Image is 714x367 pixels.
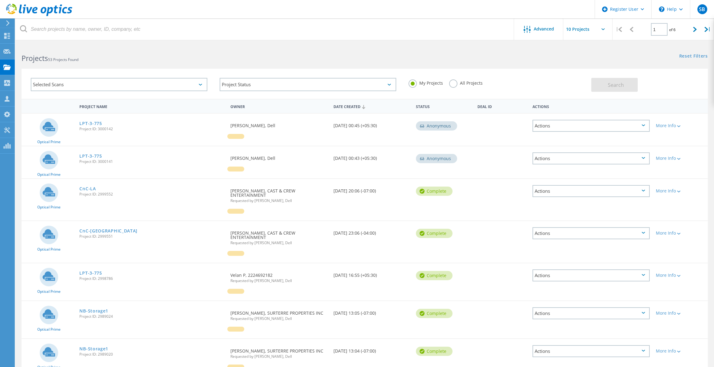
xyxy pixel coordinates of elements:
[31,78,207,91] div: Selected Scans
[79,154,102,158] a: LPT-3-775
[37,205,61,209] span: Optical Prime
[533,227,650,239] div: Actions
[37,328,61,331] span: Optical Prime
[220,78,396,91] div: Project Status
[227,301,330,327] div: [PERSON_NAME], SURTERRE PROPERTIES INC
[416,309,453,318] div: Complete
[656,123,704,128] div: More Info
[79,121,102,126] a: LPT-3-775
[330,100,413,112] div: Date Created
[37,248,61,251] span: Optical Prime
[37,140,61,144] span: Optical Prime
[79,277,224,280] span: Project ID: 2998786
[79,309,108,313] a: NB-Storage1
[330,221,413,241] div: [DATE] 23:06 (-04:00)
[529,100,653,112] div: Actions
[79,347,108,351] a: NB-Storage1
[416,154,457,163] div: Anonymous
[230,317,327,321] span: Requested by [PERSON_NAME], Dell
[449,79,483,85] label: All Projects
[79,127,224,131] span: Project ID: 3000142
[227,114,330,134] div: [PERSON_NAME], Dell
[656,311,704,315] div: More Info
[474,100,529,112] div: Deal Id
[656,349,704,353] div: More Info
[227,221,330,251] div: [PERSON_NAME], CAST & CREW ENTERTAINMENT
[416,187,453,196] div: Complete
[608,82,624,88] span: Search
[227,263,330,289] div: Velan P, 2224692182
[330,339,413,359] div: [DATE] 13:04 (-07:00)
[656,273,704,277] div: More Info
[612,18,625,40] div: |
[330,301,413,321] div: [DATE] 13:05 (-07:00)
[330,146,413,167] div: [DATE] 00:43 (+05:30)
[22,53,48,63] b: Projects
[416,229,453,238] div: Complete
[533,307,650,319] div: Actions
[79,187,96,191] a: CnC-LA
[533,345,650,357] div: Actions
[79,160,224,163] span: Project ID: 3000141
[79,315,224,318] span: Project ID: 2989024
[533,185,650,197] div: Actions
[669,27,676,32] span: of 6
[533,120,650,132] div: Actions
[679,54,708,59] a: Reset Filters
[330,114,413,134] div: [DATE] 00:45 (+05:30)
[230,199,327,203] span: Requested by [PERSON_NAME], Dell
[48,57,78,62] span: 53 Projects Found
[79,353,224,356] span: Project ID: 2989020
[227,179,330,209] div: [PERSON_NAME], CAST & CREW ENTERTAINMENT
[534,27,554,31] span: Advanced
[37,290,61,293] span: Optical Prime
[416,271,453,280] div: Complete
[15,18,514,40] input: Search projects by name, owner, ID, company, etc
[659,6,664,12] svg: \n
[656,189,704,193] div: More Info
[79,192,224,196] span: Project ID: 2999552
[409,79,443,85] label: My Projects
[330,263,413,284] div: [DATE] 16:55 (+05:30)
[416,121,457,131] div: Anonymous
[76,100,227,112] div: Project Name
[330,179,413,199] div: [DATE] 20:06 (-07:00)
[227,339,330,365] div: [PERSON_NAME], SURTERRE PROPERTIES INC
[533,152,650,164] div: Actions
[227,100,330,112] div: Owner
[656,231,704,235] div: More Info
[701,18,714,40] div: |
[533,269,650,281] div: Actions
[79,229,138,233] a: CnC-[GEOGRAPHIC_DATA]
[230,355,327,358] span: Requested by [PERSON_NAME], Dell
[37,173,61,176] span: Optical Prime
[79,271,102,275] a: LPT-3-775
[416,347,453,356] div: Complete
[230,241,327,245] span: Requested by [PERSON_NAME], Dell
[6,13,72,17] a: Live Optics Dashboard
[591,78,638,92] button: Search
[79,235,224,238] span: Project ID: 2999551
[413,100,475,112] div: Status
[230,279,327,283] span: Requested by [PERSON_NAME], Dell
[227,146,330,167] div: [PERSON_NAME], Dell
[699,7,705,12] span: SB
[656,156,704,160] div: More Info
